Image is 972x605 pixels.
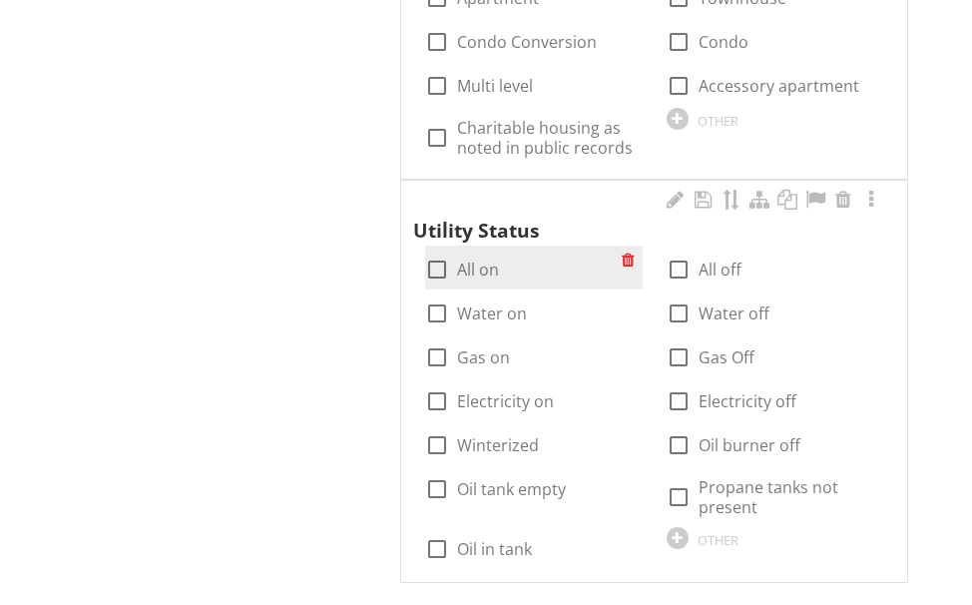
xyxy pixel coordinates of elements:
[457,260,499,280] label: All on
[699,347,754,367] label: Gas Off
[457,539,532,559] label: Oil in tank
[457,76,533,96] label: Multi level
[699,477,883,517] label: Propane tanks not present
[457,391,554,411] label: Electricity on
[457,435,539,455] label: Winterized
[698,113,738,129] div: OTHER
[457,479,566,499] label: Oil tank empty
[699,435,800,455] label: Oil burner off
[699,32,748,52] label: Condo
[457,118,642,158] label: Charitable housing as noted in public records
[457,32,597,52] label: Condo Conversion
[413,189,871,247] div: Utility Status
[699,76,859,96] label: Accessory apartment
[698,532,738,548] div: OTHER
[699,391,796,411] label: Electricity off
[457,347,510,367] label: Gas on
[699,303,769,323] label: Water off
[457,303,527,323] label: Water on
[699,260,741,280] label: All off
